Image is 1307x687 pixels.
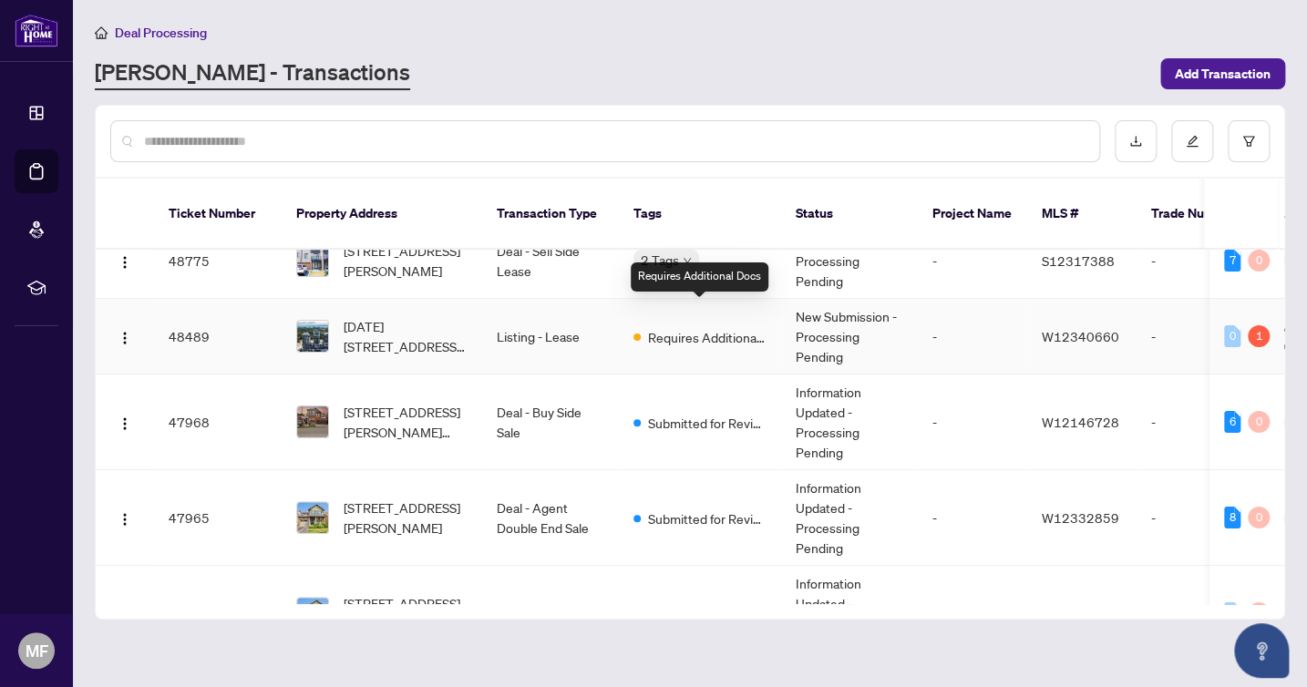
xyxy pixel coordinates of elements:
img: thumbnail-img [297,406,328,437]
th: Status [781,179,918,250]
button: Logo [110,599,139,628]
span: Submitted for Review [648,508,767,528]
td: Information Updated - Processing Pending [781,374,918,470]
span: Requires Additional Docs [648,327,767,347]
td: Deal - Agent Double End Sale [482,470,619,566]
td: - [1137,374,1264,470]
td: Information Updated - Processing Pending [781,566,918,661]
button: Add Transaction [1160,58,1285,89]
td: Information Updated - Processing Pending [781,470,918,566]
div: 7 [1224,250,1240,272]
td: Listing - Lease [482,299,619,374]
button: Logo [110,246,139,275]
div: 0 [1248,507,1270,528]
img: Logo [118,416,132,431]
span: W12340660 [1042,328,1119,344]
td: 48489 [154,299,282,374]
th: Property Address [282,179,482,250]
div: 0 [1248,411,1270,433]
span: edit [1186,135,1199,148]
td: - [918,223,1027,299]
td: New Submission - Processing Pending [781,223,918,299]
td: 47968 [154,374,282,470]
td: 47965 [154,470,282,566]
td: Listing [482,566,619,661]
span: Add Transaction [1175,59,1271,88]
div: 6 [1224,411,1240,433]
span: [STREET_ADDRESS][PERSON_NAME] [344,497,468,538]
th: Transaction Type [482,179,619,250]
img: Logo [118,331,132,345]
span: home [95,26,108,39]
td: - [1137,299,1264,374]
img: thumbnail-img [297,245,328,276]
div: 0 [1224,602,1240,624]
button: edit [1171,120,1213,162]
td: New Submission - Processing Pending [781,299,918,374]
span: Deal Processing [115,25,207,41]
span: Submitted for Review [648,413,767,433]
th: Project Name [918,179,1027,250]
th: Ticket Number [154,179,282,250]
span: download [1129,135,1142,148]
span: filter [1242,135,1255,148]
a: [PERSON_NAME] - Transactions [95,57,410,90]
span: W12146728 [1042,414,1119,430]
span: down [683,256,692,265]
td: 48775 [154,223,282,299]
button: Logo [110,407,139,436]
button: Logo [110,322,139,351]
img: thumbnail-img [297,502,328,533]
span: 2 Tags [641,250,679,271]
div: 1 [1248,325,1270,347]
div: Requires Additional Docs [631,262,768,292]
img: thumbnail-img [297,321,328,352]
span: [STREET_ADDRESS][PERSON_NAME] [344,593,468,633]
img: logo [15,14,58,47]
span: W12332859 [1042,509,1119,526]
span: S12317388 [1042,252,1115,269]
img: Logo [118,255,132,270]
td: - [918,566,1027,661]
div: 0 [1224,325,1240,347]
td: - [1137,470,1264,566]
img: thumbnail-img [297,598,328,629]
td: - [1137,566,1264,661]
span: [STREET_ADDRESS][PERSON_NAME][PERSON_NAME] [344,402,468,442]
button: filter [1228,120,1270,162]
span: [STREET_ADDRESS][PERSON_NAME] [344,241,468,281]
span: MF [26,638,48,663]
img: Logo [118,512,132,527]
td: 47964 [154,566,282,661]
td: Deal - Sell Side Lease [482,223,619,299]
button: Open asap [1234,623,1289,678]
div: 0 [1248,602,1270,624]
div: 0 [1248,250,1270,272]
td: - [1137,223,1264,299]
th: MLS # [1027,179,1137,250]
td: - [918,299,1027,374]
div: 8 [1224,507,1240,528]
td: - [918,470,1027,566]
span: [DATE][STREET_ADDRESS][DATE] [344,316,468,356]
th: Tags [619,179,781,250]
button: Logo [110,503,139,532]
button: download [1115,120,1157,162]
th: Trade Number [1137,179,1264,250]
td: - [918,374,1027,470]
td: Deal - Buy Side Sale [482,374,619,470]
